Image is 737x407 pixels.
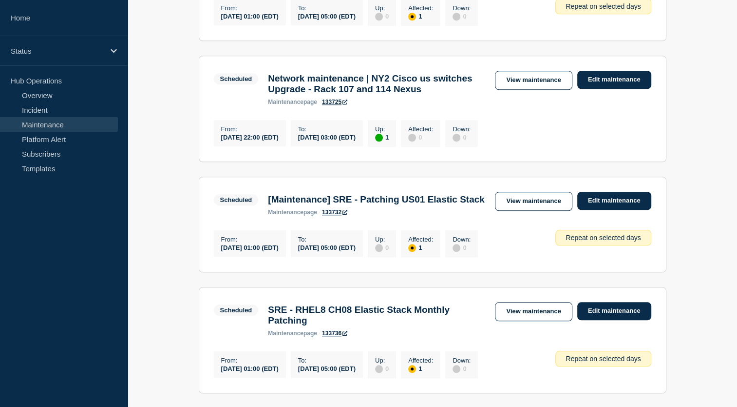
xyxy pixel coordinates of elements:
div: 0 [408,133,433,142]
div: disabled [453,244,460,252]
div: [DATE] 22:00 (EDT) [221,133,279,141]
p: To : [298,357,356,364]
div: Repeat on selected days [555,230,651,245]
p: To : [298,4,356,12]
div: [DATE] 05:00 (EDT) [298,364,356,372]
div: [DATE] 01:00 (EDT) [221,12,279,20]
h3: SRE - RHEL8 CH08 Elastic Stack Monthly Patching [268,305,485,326]
div: 0 [375,12,389,20]
div: 0 [453,243,471,252]
p: page [268,330,317,337]
p: To : [298,236,356,243]
div: up [375,134,383,142]
p: From : [221,125,279,133]
a: View maintenance [495,71,572,90]
div: affected [408,365,416,373]
p: page [268,99,317,105]
p: Down : [453,4,471,12]
div: [DATE] 05:00 (EDT) [298,12,356,20]
p: Up : [375,4,389,12]
h3: Network maintenance | NY2 Cisco us switches Upgrade - Rack 107 and 114 Nexus [268,73,485,95]
div: disabled [375,244,383,252]
div: 0 [375,243,389,252]
div: [DATE] 01:00 (EDT) [221,243,279,251]
div: [DATE] 03:00 (EDT) [298,133,356,141]
h3: [Maintenance] SRE - Patching US01 Elastic Stack [268,194,485,205]
p: Down : [453,236,471,243]
div: 0 [453,133,471,142]
a: View maintenance [495,192,572,211]
div: 1 [408,243,433,252]
p: Affected : [408,236,433,243]
p: From : [221,4,279,12]
p: Affected : [408,357,433,364]
div: disabled [453,365,460,373]
p: From : [221,357,279,364]
p: Down : [453,125,471,133]
div: disabled [408,134,416,142]
div: disabled [453,134,460,142]
p: page [268,209,317,216]
a: Edit maintenance [577,71,651,89]
div: [DATE] 05:00 (EDT) [298,243,356,251]
div: disabled [375,365,383,373]
div: Scheduled [220,75,252,82]
div: 0 [375,364,389,373]
div: affected [408,13,416,20]
p: From : [221,236,279,243]
span: maintenance [268,330,303,337]
div: 0 [453,364,471,373]
p: Affected : [408,4,433,12]
div: Scheduled [220,196,252,203]
a: 133736 [322,330,347,337]
a: View maintenance [495,302,572,321]
a: 133732 [322,209,347,216]
p: Up : [375,125,389,133]
div: disabled [453,13,460,20]
p: Up : [375,236,389,243]
p: Down : [453,357,471,364]
div: Scheduled [220,306,252,314]
div: affected [408,244,416,252]
p: Status [11,47,104,55]
div: [DATE] 01:00 (EDT) [221,364,279,372]
span: maintenance [268,99,303,105]
div: 0 [453,12,471,20]
a: 133725 [322,99,347,105]
p: To : [298,125,356,133]
a: Edit maintenance [577,192,651,210]
span: maintenance [268,209,303,216]
div: 1 [408,12,433,20]
div: Repeat on selected days [555,351,651,366]
div: 1 [408,364,433,373]
a: Edit maintenance [577,302,651,320]
div: 1 [375,133,389,142]
p: Affected : [408,125,433,133]
div: disabled [375,13,383,20]
p: Up : [375,357,389,364]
